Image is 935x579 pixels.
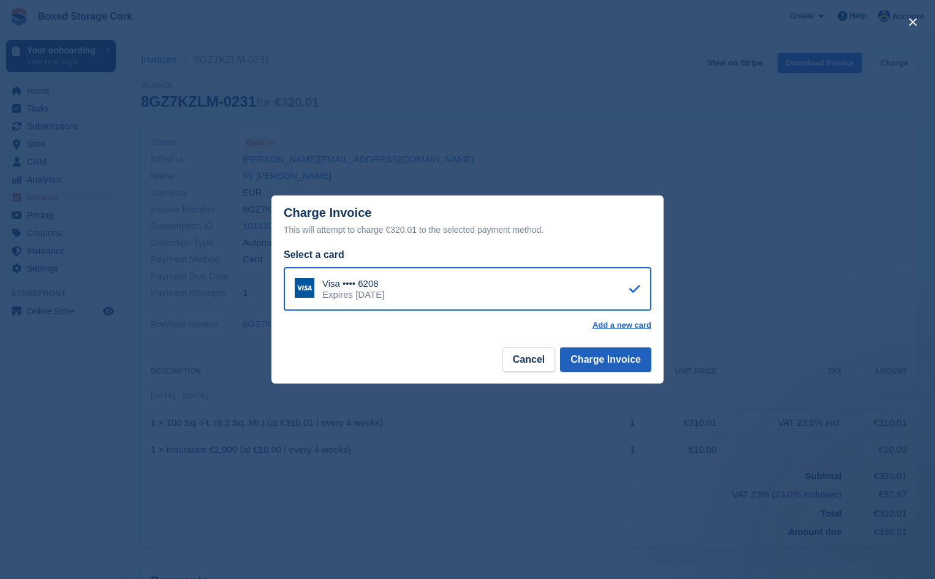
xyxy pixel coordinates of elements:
[502,347,555,372] button: Cancel
[295,278,314,298] img: Visa Logo
[903,12,923,32] button: close
[560,347,651,372] button: Charge Invoice
[322,289,384,300] div: Expires [DATE]
[284,206,651,237] div: Charge Invoice
[284,248,651,262] div: Select a card
[284,222,651,237] div: This will attempt to charge €320.01 to the selected payment method.
[592,320,651,330] a: Add a new card
[322,278,384,289] div: Visa •••• 6208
